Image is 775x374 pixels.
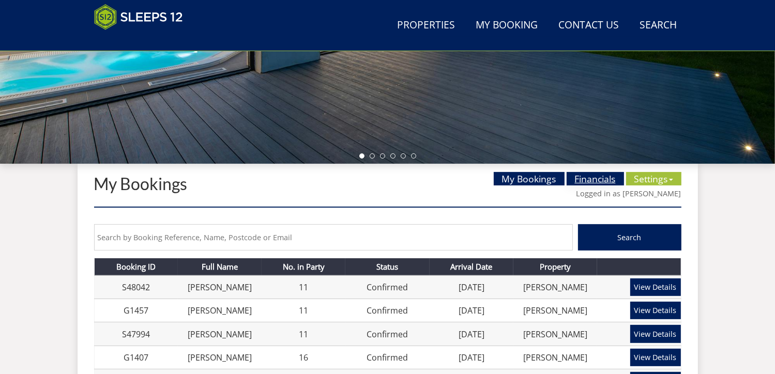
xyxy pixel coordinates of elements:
th: Booking ID [94,258,178,275]
a: Confirmed [367,329,408,340]
a: G1457 [124,305,148,316]
a: S48042 [122,282,150,293]
input: Search by Booking Reference, Name, Postcode or Email [94,224,573,251]
a: Confirmed [367,282,408,293]
a: View Details [630,302,681,319]
a: Confirmed [367,305,408,316]
a: G1407 [124,352,148,363]
th: Arrival Date [430,258,513,275]
a: 11 [299,282,308,293]
a: View Details [630,278,681,296]
a: Search [636,14,681,37]
th: Full Name [178,258,262,275]
a: [PERSON_NAME] [523,352,587,363]
a: 11 [299,329,308,340]
a: View Details [630,349,681,366]
a: Financials [567,172,624,185]
img: Sleeps 12 [94,4,183,30]
iframe: Customer reviews powered by Trustpilot [89,36,197,45]
a: My Booking [472,14,542,37]
button: Open LiveChat chat widget [119,13,131,26]
a: My Bookings [94,174,188,194]
th: No. in Party [262,258,345,275]
a: [DATE] [459,329,484,340]
a: [DATE] [459,352,484,363]
a: [PERSON_NAME] [523,305,587,316]
a: [DATE] [459,282,484,293]
a: 11 [299,305,308,316]
a: Properties [393,14,460,37]
a: [PERSON_NAME] [188,282,252,293]
a: [DATE] [459,305,484,316]
button: Search [578,224,681,251]
th: Status [345,258,429,275]
a: View Details [630,325,681,342]
a: S47994 [122,329,150,340]
a: Confirmed [367,352,408,363]
th: Property [513,258,597,275]
p: Chat Live with a Human! [14,15,117,24]
a: [PERSON_NAME] [523,282,587,293]
a: Settings [626,172,681,185]
a: [PERSON_NAME] [188,352,252,363]
a: [PERSON_NAME] [523,329,587,340]
a: Contact Us [555,14,624,37]
a: Logged in as [PERSON_NAME] [576,189,681,198]
a: My Bookings [494,172,565,185]
span: Search [618,232,642,242]
a: 16 [299,352,308,363]
a: [PERSON_NAME] [188,329,252,340]
a: [PERSON_NAME] [188,305,252,316]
